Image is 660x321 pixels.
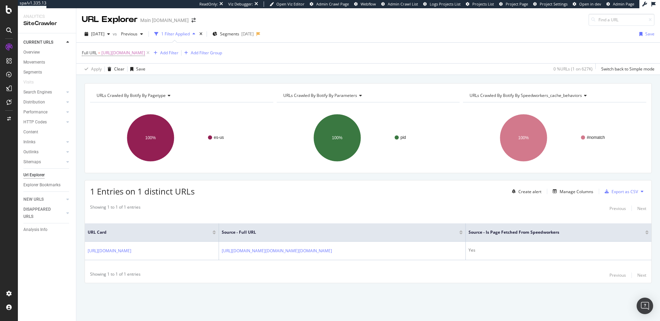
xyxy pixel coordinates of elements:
div: Main [DOMAIN_NAME] [140,17,189,24]
svg: A chart. [277,108,460,168]
a: HTTP Codes [23,119,64,126]
text: #nomatch [587,135,605,140]
div: Apply [91,66,102,72]
button: Next [637,271,646,279]
span: Admin Page [613,1,634,7]
div: Overview [23,49,40,56]
a: [URL][DOMAIN_NAME][DOMAIN_NAME][DOMAIN_NAME] [222,247,332,254]
div: HTTP Codes [23,119,47,126]
a: Distribution [23,99,64,106]
a: Open in dev [573,1,601,7]
div: times [198,31,204,37]
a: Overview [23,49,71,56]
button: Previous [609,271,626,279]
span: Previous [118,31,137,37]
div: Search Engines [23,89,52,96]
div: Add Filter Group [191,50,222,56]
a: Logs Projects List [423,1,461,7]
button: Manage Columns [550,187,593,196]
a: Outlinks [23,148,64,156]
a: DISAPPEARED URLS [23,206,64,220]
div: Open Intercom Messenger [637,298,653,314]
text: 100% [332,135,342,140]
button: Previous [118,29,146,40]
div: Movements [23,59,45,66]
a: Performance [23,109,64,116]
span: Admin Crawl List [388,1,418,7]
span: [URL][DOMAIN_NAME] [101,48,145,58]
text: es-us [214,135,224,140]
div: DISAPPEARED URLS [23,206,58,220]
a: Project Page [499,1,528,7]
div: Inlinks [23,139,35,146]
a: Project Settings [533,1,568,7]
div: Content [23,129,38,136]
a: Admin Page [606,1,634,7]
a: Admin Crawl List [381,1,418,7]
a: CURRENT URLS [23,39,64,46]
span: vs [113,31,118,37]
a: Search Engines [23,89,64,96]
div: Analytics [23,14,70,20]
span: URLs Crawled By Botify By speedworkers_cache_behaviors [470,92,582,98]
div: Explorer Bookmarks [23,181,60,189]
div: CURRENT URLS [23,39,53,46]
div: Next [637,272,646,278]
div: Create alert [518,189,541,195]
div: Yes [469,247,649,253]
div: NEW URLS [23,196,44,203]
div: Export as CSV [612,189,638,195]
button: 1 Filter Applied [152,29,198,40]
h4: URLs Crawled By Botify By speedworkers_cache_behaviors [468,90,640,101]
div: arrow-right-arrow-left [191,18,196,23]
div: A chart. [90,108,273,168]
a: Inlinks [23,139,64,146]
a: Open Viz Editor [269,1,305,7]
button: Switch back to Simple mode [598,64,654,75]
button: Add Filter Group [181,49,222,57]
button: Create alert [509,186,541,197]
span: Segments [220,31,239,37]
div: ReadOnly: [199,1,218,7]
button: Previous [609,204,626,212]
a: Sitemaps [23,158,64,166]
span: Source - Full URL [222,229,449,235]
button: Next [637,204,646,212]
span: 2025 Jul. 20th [91,31,104,37]
text: pid [400,135,406,140]
div: Viz Debugger: [228,1,253,7]
a: Webflow [354,1,376,7]
button: Save [637,29,654,40]
div: Url Explorer [23,171,45,179]
div: Previous [609,206,626,211]
button: Apply [82,64,102,75]
div: Save [136,66,145,72]
a: Admin Crawl Page [310,1,349,7]
div: 0 % URLs ( 1 on 627K ) [553,66,593,72]
div: Performance [23,109,47,116]
span: Project Settings [540,1,568,7]
div: URL Explorer [82,14,137,25]
a: Url Explorer [23,171,71,179]
div: [DATE] [241,31,254,37]
h4: URLs Crawled By Botify By parameters [282,90,454,101]
button: Export as CSV [602,186,638,197]
span: Full URL [82,50,97,56]
div: SiteCrawler [23,20,70,27]
a: Movements [23,59,71,66]
a: Segments [23,69,71,76]
input: Find a URL [588,14,654,26]
div: Visits [23,79,34,86]
span: 1 Entries on 1 distinct URLs [90,186,195,197]
h4: URLs Crawled By Botify By pagetype [95,90,267,101]
button: Clear [105,64,124,75]
div: Next [637,206,646,211]
div: Showing 1 to 1 of 1 entries [90,271,141,279]
div: Sitemaps [23,158,41,166]
div: Showing 1 to 1 of 1 entries [90,204,141,212]
button: Segments[DATE] [210,29,256,40]
text: 100% [518,135,529,140]
span: URLs Crawled By Botify By pagetype [97,92,166,98]
div: A chart. [463,108,646,168]
div: Clear [114,66,124,72]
